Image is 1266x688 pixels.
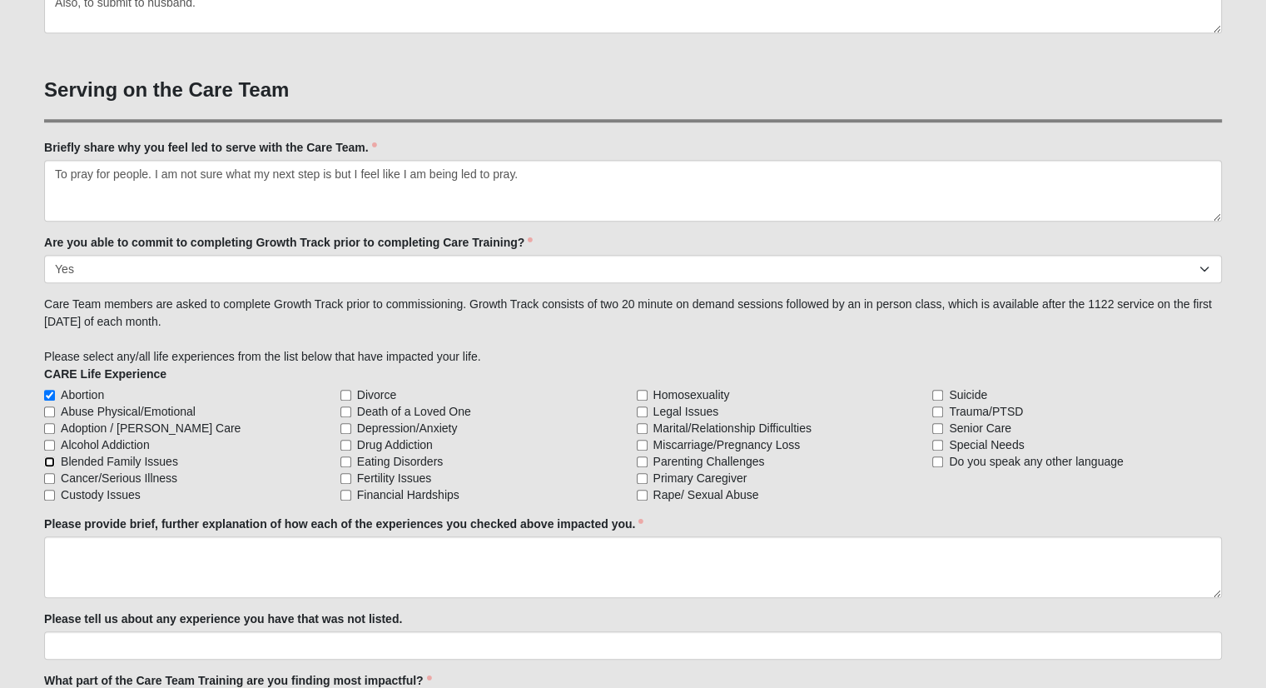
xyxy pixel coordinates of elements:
input: Death of a Loved One [340,406,351,417]
span: Abortion [61,386,104,403]
input: Divorce [340,390,351,401]
input: Custody Issues [44,490,55,501]
input: Abortion [44,390,55,401]
input: Eating Disorders [340,456,351,467]
input: Depression/Anxiety [340,423,351,434]
input: Blended Family Issues [44,456,55,467]
span: Fertility Issues [357,470,431,486]
span: Eating Disorders [357,453,444,470]
input: Special Needs [932,440,943,451]
span: Custody Issues [61,486,141,503]
input: Alcohol Addiction [44,440,55,451]
span: Cancer/Serious Illness [61,470,177,486]
input: Parenting Challenges [637,456,648,467]
span: Suicide [949,386,987,403]
input: Rape/ Sexual Abuse [637,490,648,501]
span: Blended Family Issues [61,453,178,470]
input: Miscarriage/Pregnancy Loss [637,440,648,451]
input: Trauma/PTSD [932,406,943,417]
span: Miscarriage/Pregnancy Loss [653,436,801,453]
span: Divorce [357,386,396,403]
input: Cancer/Serious Illness [44,473,55,484]
span: Drug Addiction [357,436,433,453]
span: Parenting Challenges [653,453,765,470]
input: Legal Issues [637,406,648,417]
span: Alcohol Addiction [61,436,150,453]
span: Special Needs [949,436,1024,453]
span: Depression/Anxiety [357,420,458,436]
input: Abuse Physical/Emotional [44,406,55,417]
span: Marital/Relationship Difficulties [653,420,812,436]
input: Senior Care [932,423,943,434]
input: Financial Hardships [340,490,351,501]
input: Primary Caregiver [637,473,648,484]
label: CARE Life Experience [44,366,166,382]
label: Briefly share why you feel led to serve with the Care Team. [44,139,377,156]
span: Legal Issues [653,403,719,420]
h3: Serving on the Care Team [44,78,1222,102]
span: Trauma/PTSD [949,403,1023,420]
span: Homosexuality [653,386,730,403]
label: Please provide brief, further explanation of how each of the experiences you checked above impact... [44,516,643,532]
input: Adoption / [PERSON_NAME] Care [44,423,55,434]
span: Abuse Physical/Emotional [61,403,196,420]
input: Do you speak any other language [932,456,943,467]
input: Marital/Relationship Difficulties [637,423,648,434]
span: Rape/ Sexual Abuse [653,486,759,503]
input: Drug Addiction [340,440,351,451]
label: Please tell us about any experience you have that was not listed. [44,611,402,627]
span: Financial Hardships [357,486,459,503]
input: Fertility Issues [340,473,351,484]
input: Suicide [932,390,943,401]
span: Primary Caregiver [653,470,747,486]
span: Adoption / [PERSON_NAME] Care [61,420,241,436]
textarea: To pray for people. I am not sure what my next step is but I feel like I am being led to pray. [44,160,1222,222]
input: Homosexuality [637,390,648,401]
span: Do you speak any other language [949,453,1123,470]
span: Death of a Loved One [357,403,471,420]
label: Are you able to commit to completing Growth Track prior to completing Care Training? [44,234,533,251]
span: Senior Care [949,420,1011,436]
